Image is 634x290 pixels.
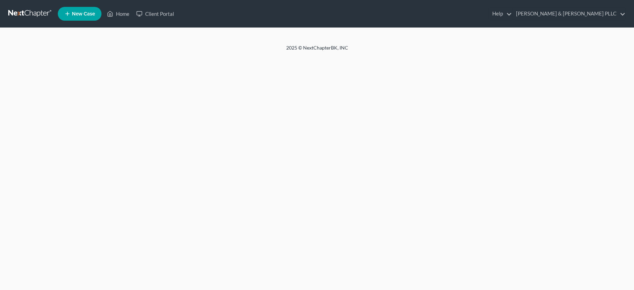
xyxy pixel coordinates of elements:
a: [PERSON_NAME] & [PERSON_NAME] PLLC [513,8,625,20]
div: 2025 © NextChapterBK, INC [121,44,513,57]
a: Home [104,8,133,20]
a: Help [489,8,512,20]
new-legal-case-button: New Case [58,7,101,21]
a: Client Portal [133,8,178,20]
